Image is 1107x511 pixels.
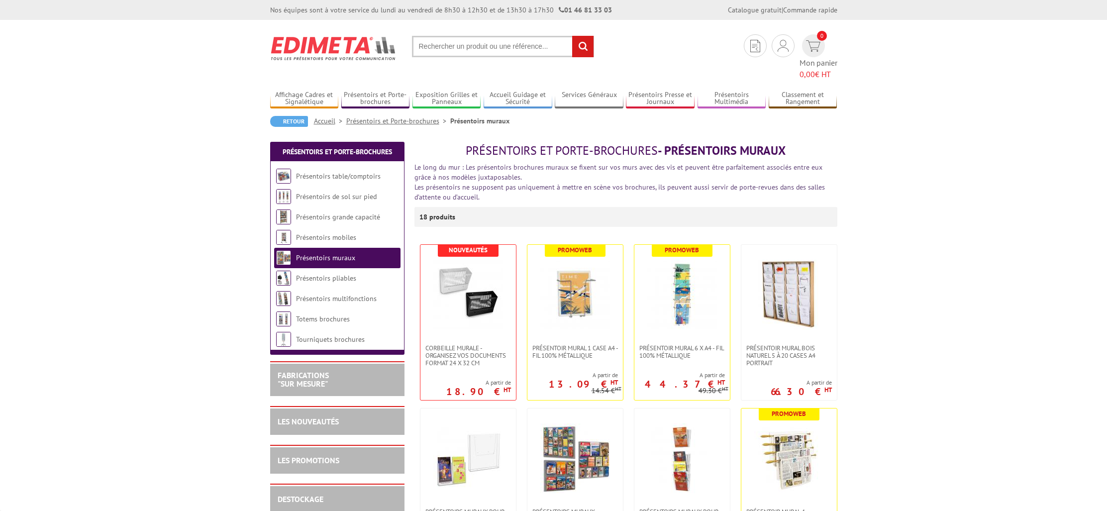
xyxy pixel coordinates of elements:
[466,143,658,158] span: Présentoirs et Porte-brochures
[532,344,618,359] span: Présentoir mural 1 case A4 - Fil 100% métallique
[698,91,766,107] a: Présentoirs Multimédia
[817,31,827,41] span: 0
[412,36,594,57] input: Rechercher un produit ou une référence...
[283,147,392,156] a: Présentoirs et Porte-brochures
[270,30,397,67] img: Edimeta
[540,260,610,329] img: Présentoir mural 1 case A4 - Fil 100% métallique
[728,5,837,15] div: |
[559,5,612,14] strong: 01 46 81 33 03
[527,344,623,359] a: Présentoir mural 1 case A4 - Fil 100% métallique
[296,274,356,283] a: Présentoirs pliables
[555,91,623,107] a: Services Généraux
[558,246,592,254] b: Promoweb
[276,271,291,286] img: Présentoirs pliables
[610,378,618,387] sup: HT
[296,335,365,344] a: Tourniquets brochures
[639,344,725,359] span: Présentoir mural 6 x A4 - Fil 100% métallique
[278,494,323,504] a: DESTOCKAGE
[420,344,516,367] a: Corbeille Murale - Organisez vos documents format 24 x 32 cm
[527,371,618,379] span: A partir de
[824,386,832,394] sup: HT
[728,5,782,14] a: Catalogue gratuit
[717,378,725,387] sup: HT
[296,314,350,323] a: Totems brochures
[270,5,612,15] div: Nos équipes sont à votre service du lundi au vendredi de 8h30 à 12h30 et de 13h30 à 17h30
[296,192,377,201] a: Présentoirs de sol sur pied
[278,416,339,426] a: LES NOUVEAUTÉS
[771,379,832,387] span: A partir de
[741,344,837,367] a: Présentoir Mural Bois naturel 5 à 20 cases A4 Portrait
[414,183,825,202] font: Les présentoirs ne supposent pas uniquement à mettre en scène vos brochures, ils peuvent aussi se...
[276,250,291,265] img: Présentoirs muraux
[446,379,511,387] span: A partir de
[449,246,488,254] b: Nouveautés
[278,455,339,465] a: LES PROMOTIONS
[414,144,837,157] h1: - Présentoirs muraux
[626,91,695,107] a: Présentoirs Presse et Journaux
[433,260,503,329] img: Corbeille Murale - Organisez vos documents format 24 x 32 cm
[540,423,610,493] img: Présentoirs muraux modulables pour brochures A4, A5, 1/3 A4 VISIODOC
[296,172,381,181] a: Présentoirs table/comptoirs
[270,116,308,127] a: Retour
[783,5,837,14] a: Commande rapide
[615,385,621,392] sup: HT
[433,423,503,493] img: PRÉSENTOIRS MURAUX POUR BROCHURES 1,2 OU 3 CASES FORMAT A4, A5, 1/3 A4 TRANSPARENT TAYMAR
[750,40,760,52] img: devis rapide
[754,423,824,493] img: Présentoir mural 4 baguettes à journaux
[549,381,618,387] p: 13.09 €
[699,387,728,395] p: 49.30 €
[572,36,594,57] input: rechercher
[647,260,717,329] img: Présentoir mural 6 x A4 - Fil 100% métallique
[341,91,410,107] a: Présentoirs et Porte-brochures
[296,294,377,303] a: Présentoirs multifonctions
[806,40,820,52] img: devis rapide
[412,91,481,107] a: Exposition Grilles et Panneaux
[296,212,380,221] a: Présentoirs grande capacité
[276,332,291,347] img: Tourniquets brochures
[414,163,822,182] font: Le long du mur : Les présentoirs brochures muraux se fixent sur vos murs avec des vis et peuvent ...
[746,344,832,367] span: Présentoir Mural Bois naturel 5 à 20 cases A4 Portrait
[296,233,356,242] a: Présentoirs mobiles
[772,409,806,418] b: Promoweb
[503,386,511,394] sup: HT
[276,230,291,245] img: Présentoirs mobiles
[296,253,355,262] a: Présentoirs muraux
[278,370,329,389] a: FABRICATIONS"Sur Mesure"
[592,387,621,395] p: 14.54 €
[634,371,725,379] span: A partir de
[276,209,291,224] img: Présentoirs grande capacité
[276,291,291,306] img: Présentoirs multifonctions
[419,207,457,227] p: 18 produits
[800,57,837,80] span: Mon panier
[754,260,824,329] img: Présentoir Mural Bois naturel 5 à 20 cases A4 Portrait
[314,116,346,125] a: Accueil
[645,381,725,387] p: 44.37 €
[769,91,837,107] a: Classement et Rangement
[346,116,450,125] a: Présentoirs et Porte-brochures
[425,344,511,367] span: Corbeille Murale - Organisez vos documents format 24 x 32 cm
[276,189,291,204] img: Présentoirs de sol sur pied
[450,116,509,126] li: Présentoirs muraux
[634,344,730,359] a: Présentoir mural 6 x A4 - Fil 100% métallique
[647,423,717,493] img: PRÉSENTOIRS MURAUX POUR BROCHURES SUPERPOSABLES TRANSPARENTS
[270,91,339,107] a: Affichage Cadres et Signalétique
[484,91,552,107] a: Accueil Guidage et Sécurité
[665,246,699,254] b: Promoweb
[722,385,728,392] sup: HT
[800,69,815,79] span: 0,00
[778,40,789,52] img: devis rapide
[800,34,837,80] a: devis rapide 0 Mon panier 0,00€ HT
[276,311,291,326] img: Totems brochures
[276,169,291,184] img: Présentoirs table/comptoirs
[446,389,511,395] p: 18.90 €
[800,69,837,80] span: € HT
[771,389,832,395] p: 66.30 €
